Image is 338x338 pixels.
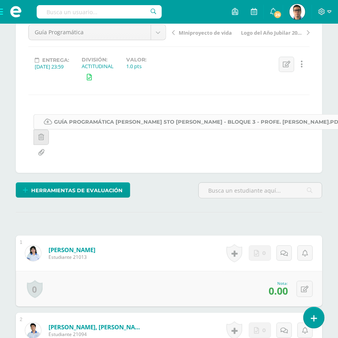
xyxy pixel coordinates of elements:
a: [PERSON_NAME] [49,246,95,254]
a: [PERSON_NAME], [PERSON_NAME] [49,323,143,331]
a: Guía Programática [29,25,166,40]
a: Logo del Año Jubilar 2025 [241,28,310,36]
img: 4c9214d6dc3ad1af441a6e04af4808ea.png [289,4,305,20]
span: 0 [262,246,266,260]
span: Estudiante 21094 [49,331,143,338]
a: 0 [27,280,43,298]
span: Herramientas de evaluación [32,183,123,198]
span: Entrega: [42,57,69,63]
span: Estudiante 21013 [49,254,95,260]
input: Busca un estudiante aquí... [199,183,322,198]
img: 36b743db3cd058d8d7f5489cf41b6722.png [25,245,41,261]
div: [DATE] 23:59 [35,63,69,70]
div: Nota: [269,280,288,286]
span: Logo del Año Jubilar 2025 [241,29,303,36]
span: 0 [262,323,266,338]
input: Busca un usuario... [37,5,162,19]
span: MIniproyecto de vida [179,29,232,36]
a: MIniproyecto de vida [172,28,241,36]
span: 0.00 [269,284,288,297]
span: 26 [273,10,282,19]
label: División: [82,57,114,63]
label: Valor: [126,57,146,63]
a: Herramientas de evaluación [16,182,130,198]
div: ACTITUDINAL [82,63,114,70]
div: 1.0 pts [126,63,146,70]
span: Guía Programática [35,25,145,40]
